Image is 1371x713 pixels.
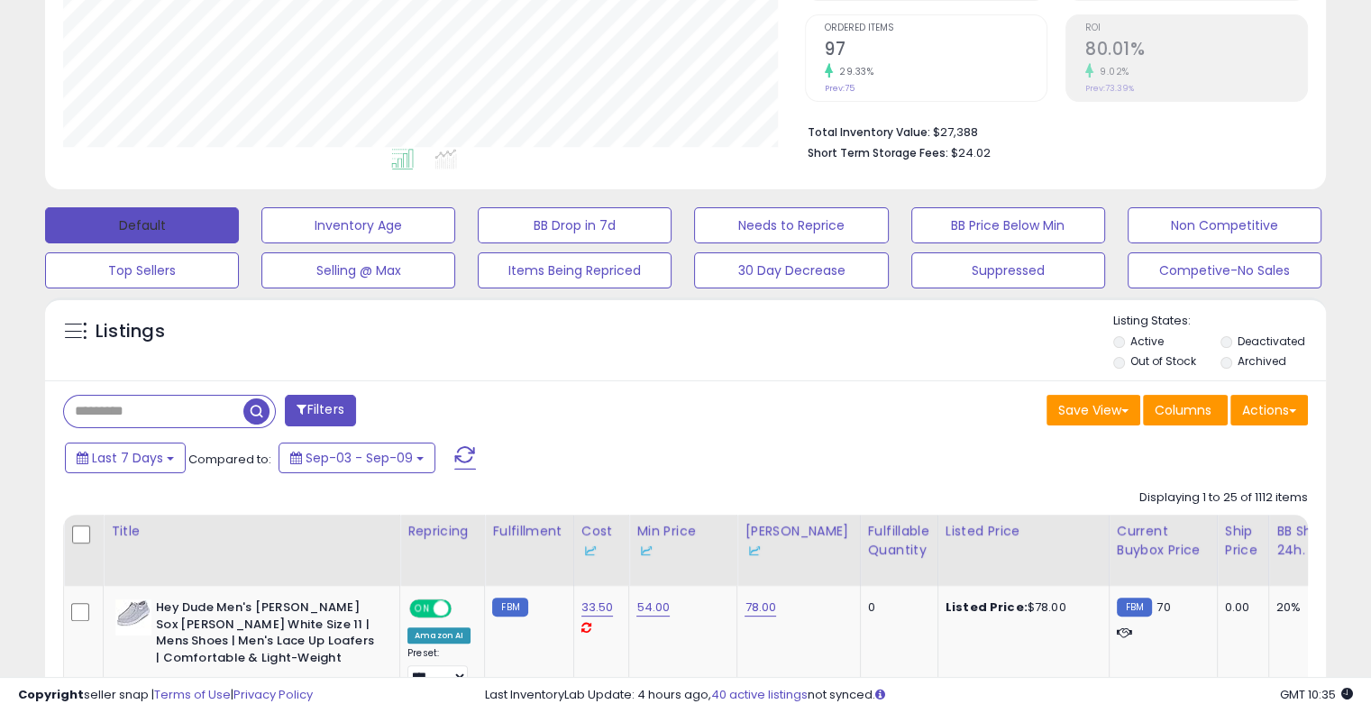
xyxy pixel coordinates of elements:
img: InventoryLab Logo [581,542,599,560]
span: $24.02 [951,144,991,161]
b: Hey Dude Men's [PERSON_NAME] Sox [PERSON_NAME] White Size 11 | Mens Shoes | Men's Lace Up Loafers... [156,599,375,671]
b: Short Term Storage Fees: [808,145,948,160]
span: Columns [1155,401,1211,419]
div: Ship Price [1225,522,1261,560]
small: Prev: 75 [825,83,855,94]
div: Listed Price [946,522,1101,541]
li: $27,388 [808,120,1294,142]
span: ON [411,601,434,617]
div: Current Buybox Price [1117,522,1210,560]
div: Last InventoryLab Update: 4 hours ago, not synced. [485,687,1353,704]
small: FBM [492,598,527,617]
b: Total Inventory Value: [808,124,930,140]
img: InventoryLab Logo [745,542,763,560]
div: Preset: [407,647,471,688]
div: Displaying 1 to 25 of 1112 items [1139,489,1308,507]
div: Some or all of the values in this column are provided from Inventory Lab. [636,541,729,560]
div: Amazon AI [407,627,471,644]
span: Last 7 Days [92,449,163,467]
small: 29.33% [833,65,873,78]
img: 51LfI4So7lL._SL40_.jpg [115,599,151,635]
div: 20% [1276,599,1336,616]
label: Active [1130,334,1164,349]
div: 0 [868,599,924,616]
button: 30 Day Decrease [694,252,888,288]
div: $78.00 [946,599,1095,616]
h2: 80.01% [1085,39,1307,63]
div: Some or all of the values in this column are provided from Inventory Lab. [745,541,852,560]
button: Inventory Age [261,207,455,243]
label: Out of Stock [1130,353,1196,369]
small: Prev: 73.39% [1085,83,1134,94]
a: 40 active listings [711,686,808,703]
div: BB Share 24h. [1276,522,1342,560]
button: Needs to Reprice [694,207,888,243]
h5: Listings [96,319,165,344]
button: BB Price Below Min [911,207,1105,243]
button: Save View [1047,395,1140,425]
button: Non Competitive [1128,207,1321,243]
b: Listed Price: [946,599,1028,616]
span: Compared to: [188,451,271,468]
div: seller snap | | [18,687,313,704]
h2: 97 [825,39,1047,63]
div: Fulfillment [492,522,565,541]
span: Sep-03 - Sep-09 [306,449,413,467]
div: Cost [581,522,622,560]
div: [PERSON_NAME] [745,522,852,560]
a: Terms of Use [154,686,231,703]
span: OFF [449,601,478,617]
button: Last 7 Days [65,443,186,473]
button: Suppressed [911,252,1105,288]
span: Ordered Items [825,23,1047,33]
button: Selling @ Max [261,252,455,288]
a: 78.00 [745,599,776,617]
div: Title [111,522,392,541]
div: Repricing [407,522,477,541]
span: 70 [1156,599,1170,616]
span: ROI [1085,23,1307,33]
button: Sep-03 - Sep-09 [279,443,435,473]
label: Deactivated [1237,334,1304,349]
div: Some or all of the values in this column are provided from Inventory Lab. [581,541,622,560]
button: BB Drop in 7d [478,207,672,243]
label: Archived [1237,353,1285,369]
button: Top Sellers [45,252,239,288]
a: Privacy Policy [233,686,313,703]
img: InventoryLab Logo [636,542,654,560]
div: Fulfillable Quantity [868,522,930,560]
div: Min Price [636,522,729,560]
small: 9.02% [1093,65,1129,78]
button: Competive-No Sales [1128,252,1321,288]
div: 0.00 [1225,599,1255,616]
a: 54.00 [636,599,670,617]
button: Columns [1143,395,1228,425]
button: Items Being Repriced [478,252,672,288]
span: 2025-09-17 10:35 GMT [1280,686,1353,703]
button: Filters [285,395,355,426]
strong: Copyright [18,686,84,703]
p: Listing States: [1113,313,1326,330]
button: Default [45,207,239,243]
small: FBM [1117,598,1152,617]
a: 33.50 [581,599,614,617]
button: Actions [1230,395,1308,425]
